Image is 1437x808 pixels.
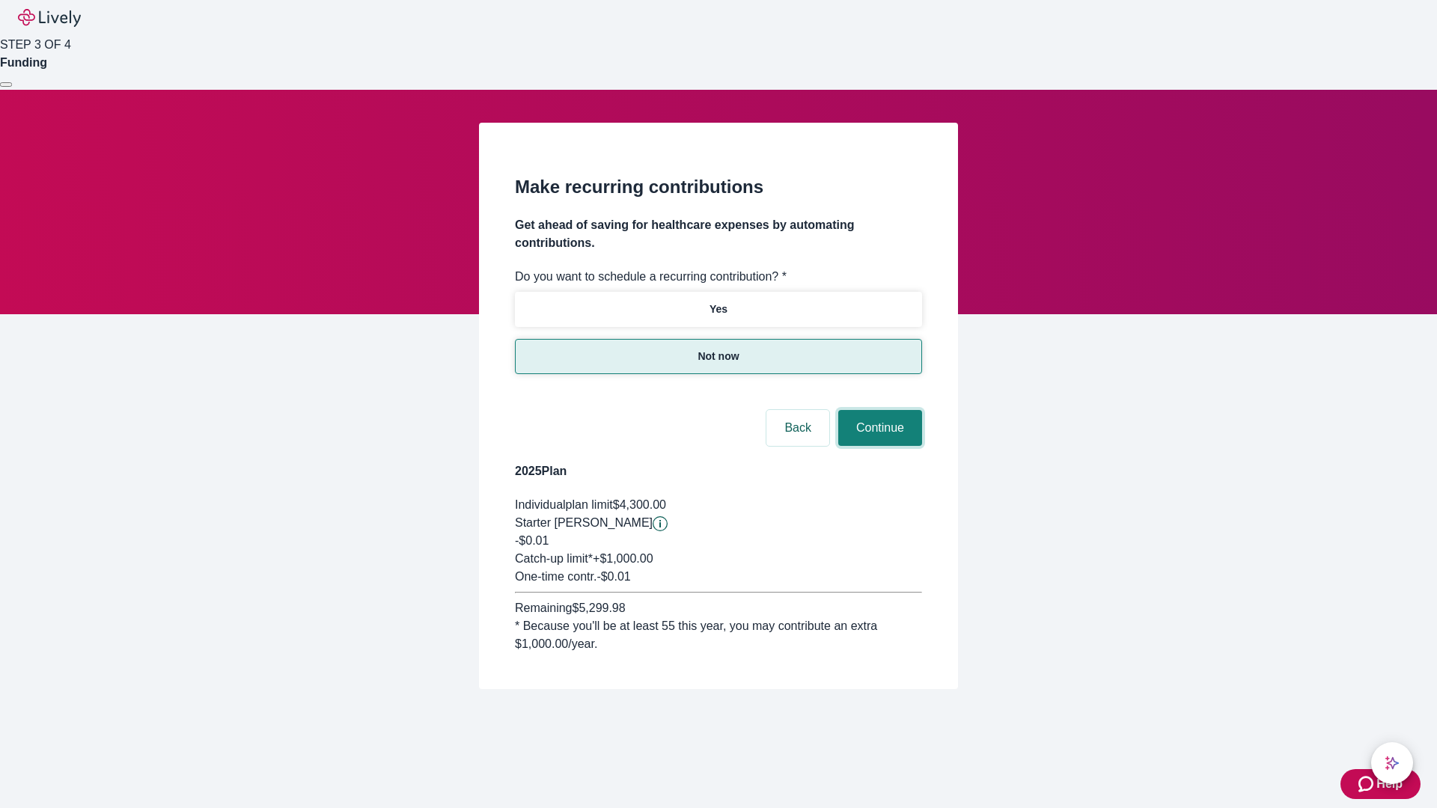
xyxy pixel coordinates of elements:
[1358,775,1376,793] svg: Zendesk support icon
[515,462,922,480] h4: 2025 Plan
[515,339,922,374] button: Not now
[593,552,653,565] span: + $1,000.00
[18,9,81,27] img: Lively
[515,617,922,653] div: * Because you'll be at least 55 this year, you may contribute an extra $1,000.00 /year.
[515,216,922,252] h4: Get ahead of saving for healthcare expenses by automating contributions.
[1340,769,1421,799] button: Zendesk support iconHelp
[1385,756,1400,771] svg: Lively AI Assistant
[710,302,727,317] p: Yes
[572,602,625,614] span: $5,299.98
[613,498,666,511] span: $4,300.00
[515,292,922,327] button: Yes
[515,570,597,583] span: One-time contr.
[597,570,630,583] span: - $0.01
[1371,742,1413,784] button: chat
[515,268,787,286] label: Do you want to schedule a recurring contribution? *
[515,498,613,511] span: Individual plan limit
[698,349,739,364] p: Not now
[653,516,668,531] svg: Starter penny details
[515,534,549,547] span: -$0.01
[838,410,922,446] button: Continue
[515,602,572,614] span: Remaining
[766,410,829,446] button: Back
[515,552,593,565] span: Catch-up limit*
[653,516,668,531] button: Lively will contribute $0.01 to establish your account
[515,516,653,529] span: Starter [PERSON_NAME]
[515,174,922,201] h2: Make recurring contributions
[1376,775,1403,793] span: Help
